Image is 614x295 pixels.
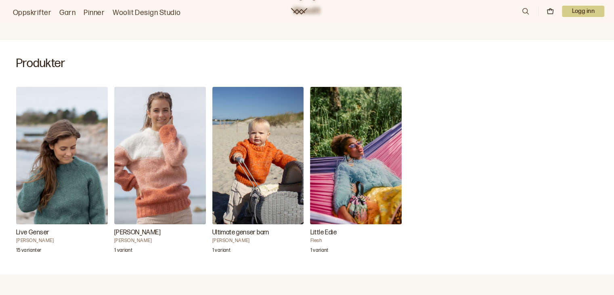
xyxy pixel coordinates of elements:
[16,238,108,244] h4: [PERSON_NAME]
[13,7,51,19] a: Oppskrifter
[562,6,604,17] button: User dropdown
[212,238,304,244] h4: [PERSON_NAME]
[16,87,108,259] a: Live Genser
[16,228,108,238] h3: Live Genser
[310,87,402,259] a: Little Edie
[16,247,41,255] p: 15 varianter
[16,87,108,224] img: Iselin HafseldLive Genser
[310,247,328,255] p: 1 variant
[113,7,181,19] a: Woolit Design Studio
[562,6,604,17] p: Logg inn
[310,228,402,238] h3: Little Edie
[114,87,206,259] a: Mina genser
[114,238,206,244] h4: [PERSON_NAME]
[212,228,304,238] h3: Ultimate genser barn
[212,87,304,259] a: Ultimate genser barn
[212,247,231,255] p: 1 variant
[59,7,75,19] a: Garn
[212,87,304,224] img: Brit Frafjord ØrstavikUltimate genser barn
[310,87,402,224] img: FleshLittle Edie
[114,87,206,224] img: Iselin HafseldMina genser
[84,7,105,19] a: Pinner
[114,228,206,238] h3: [PERSON_NAME]
[310,238,402,244] h4: Flesh
[114,247,132,255] p: 1 variant
[291,8,307,15] a: Woolit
